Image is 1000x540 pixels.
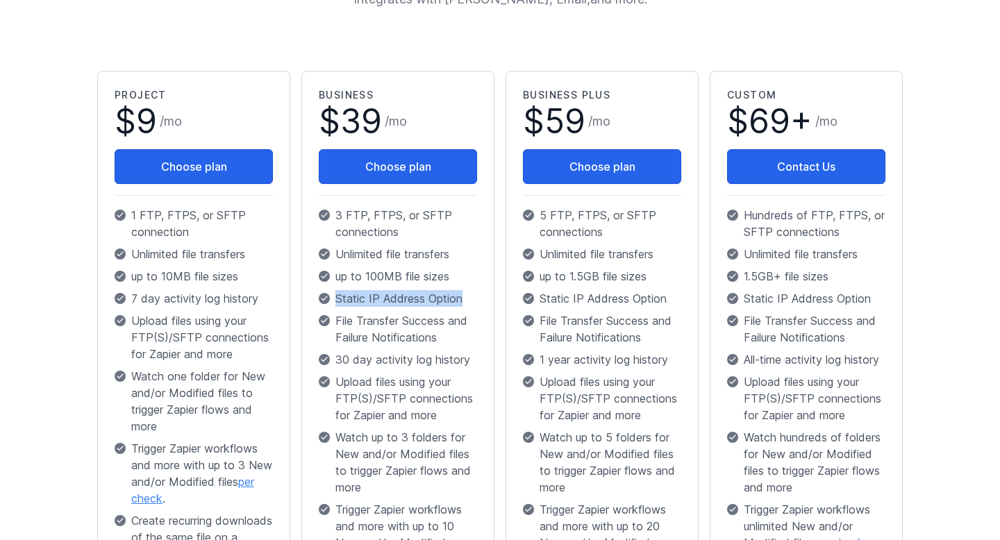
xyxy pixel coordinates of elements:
p: File Transfer Success and Failure Notifications [319,312,477,346]
p: 1.5GB+ file sizes [727,268,885,285]
h2: Business Plus [523,88,681,102]
p: File Transfer Success and Failure Notifications [523,312,681,346]
p: Unlimited file transfers [319,246,477,262]
p: 1 year activity log history [523,351,681,368]
p: 1 FTP, FTPS, or SFTP connection [115,207,273,240]
p: Unlimited file transfers [727,246,885,262]
p: Watch one folder for New and/or Modified files to trigger Zapier flows and more [115,368,273,434]
p: Unlimited file transfers [115,246,273,262]
p: 7 day activity log history [115,290,273,307]
p: Static IP Address Option [319,290,477,307]
p: Static IP Address Option [727,290,885,307]
span: $ [523,105,585,138]
p: 30 day activity log history [319,351,477,368]
h2: Business [319,88,477,102]
a: Contact Us [727,149,885,184]
h2: Custom [727,88,885,102]
span: 39 [340,101,382,142]
h2: Project [115,88,273,102]
p: All-time activity log history [727,351,885,368]
span: mo [164,114,182,128]
span: mo [819,114,837,128]
p: up to 10MB file sizes [115,268,273,285]
p: Hundreds of FTP, FTPS, or SFTP connections [727,207,885,240]
button: Choose plan [523,149,681,184]
p: up to 1.5GB file sizes [523,268,681,285]
span: $ [319,105,382,138]
span: / [160,112,182,131]
button: Choose plan [319,149,477,184]
p: Upload files using your FTP(S)/SFTP connections for Zapier and more [523,373,681,423]
p: File Transfer Success and Failure Notifications [727,312,885,346]
iframe: Drift Widget Chat Controller [931,471,983,523]
a: per check [131,475,254,505]
span: mo [592,114,610,128]
p: Upload files using your FTP(S)/SFTP connections for Zapier and more [727,373,885,423]
p: Static IP Address Option [523,290,681,307]
span: Trigger Zapier workflows and more with up to 3 New and/or Modified files . [131,440,273,507]
button: Choose plan [115,149,273,184]
p: 5 FTP, FTPS, or SFTP connections [523,207,681,240]
p: Watch up to 5 folders for New and/or Modified files to trigger Zapier flows and more [523,429,681,496]
span: mo [389,114,407,128]
span: / [385,112,407,131]
span: 69+ [749,101,812,142]
p: up to 100MB file sizes [319,268,477,285]
span: / [815,112,837,131]
span: $ [727,105,812,138]
span: 9 [136,101,157,142]
span: 59 [544,101,585,142]
p: Upload files using your FTP(S)/SFTP connections for Zapier and more [115,312,273,362]
p: 3 FTP, FTPS, or SFTP connections [319,207,477,240]
p: Upload files using your FTP(S)/SFTP connections for Zapier and more [319,373,477,423]
p: Watch hundreds of folders for New and/or Modified files to trigger Zapier flows and more [727,429,885,496]
span: / [588,112,610,131]
p: Unlimited file transfers [523,246,681,262]
p: Watch up to 3 folders for New and/or Modified files to trigger Zapier flows and more [319,429,477,496]
span: $ [115,105,157,138]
